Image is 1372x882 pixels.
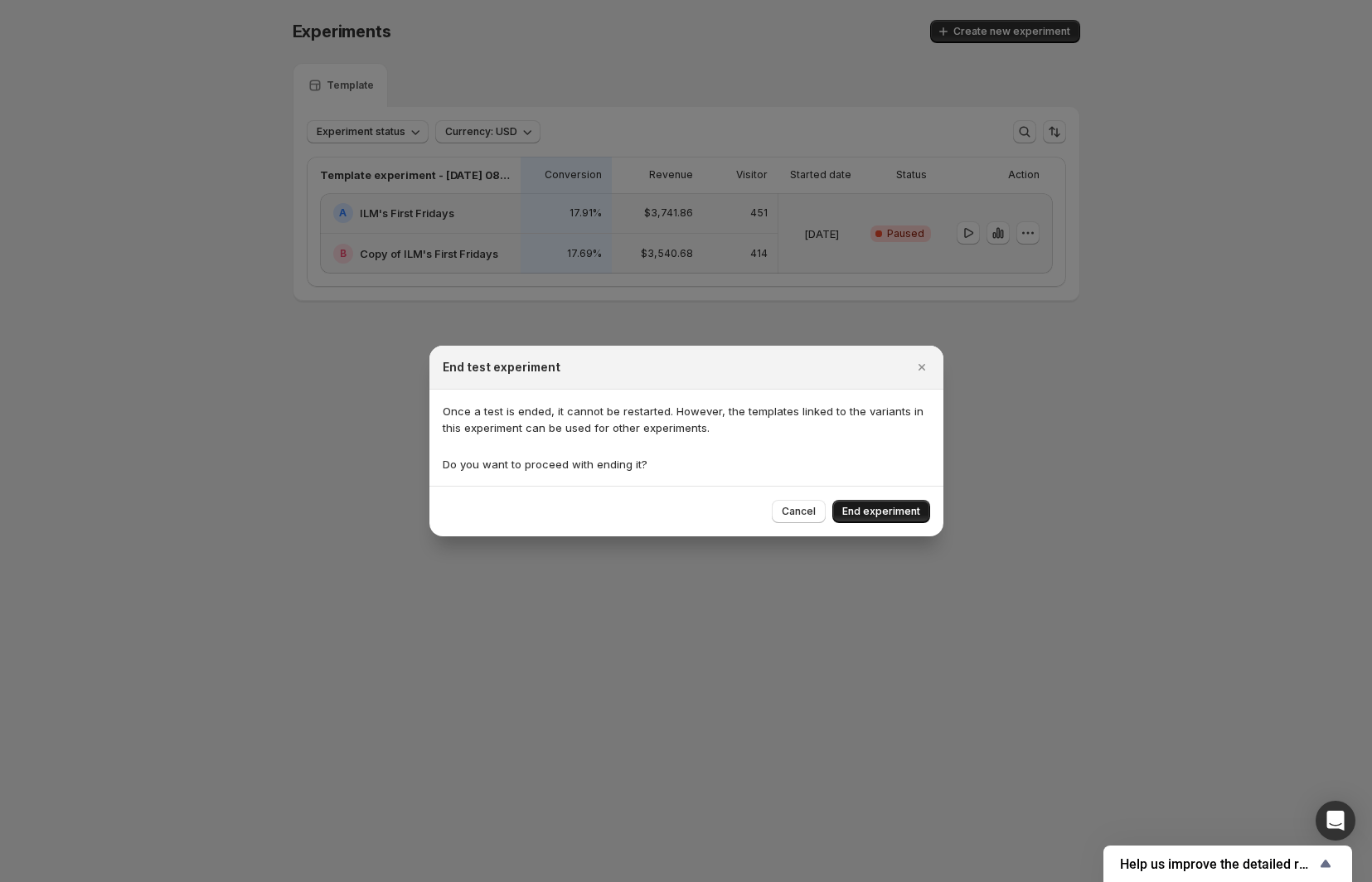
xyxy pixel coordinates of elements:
button: Close [910,356,933,379]
p: Once a test is ended, it cannot be restarted. However, the templates linked to the variants in th... [443,403,930,436]
button: End experiment [832,500,930,523]
button: Cancel [772,500,826,523]
span: Help us improve the detailed report for A/B campaigns [1120,856,1316,872]
span: End experiment [842,505,920,518]
h2: End test experiment [443,359,560,376]
span: Cancel [782,505,816,518]
p: Do you want to proceed with ending it? [443,456,930,472]
div: Open Intercom Messenger [1316,801,1355,841]
button: Show survey - Help us improve the detailed report for A/B campaigns [1120,854,1336,874]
